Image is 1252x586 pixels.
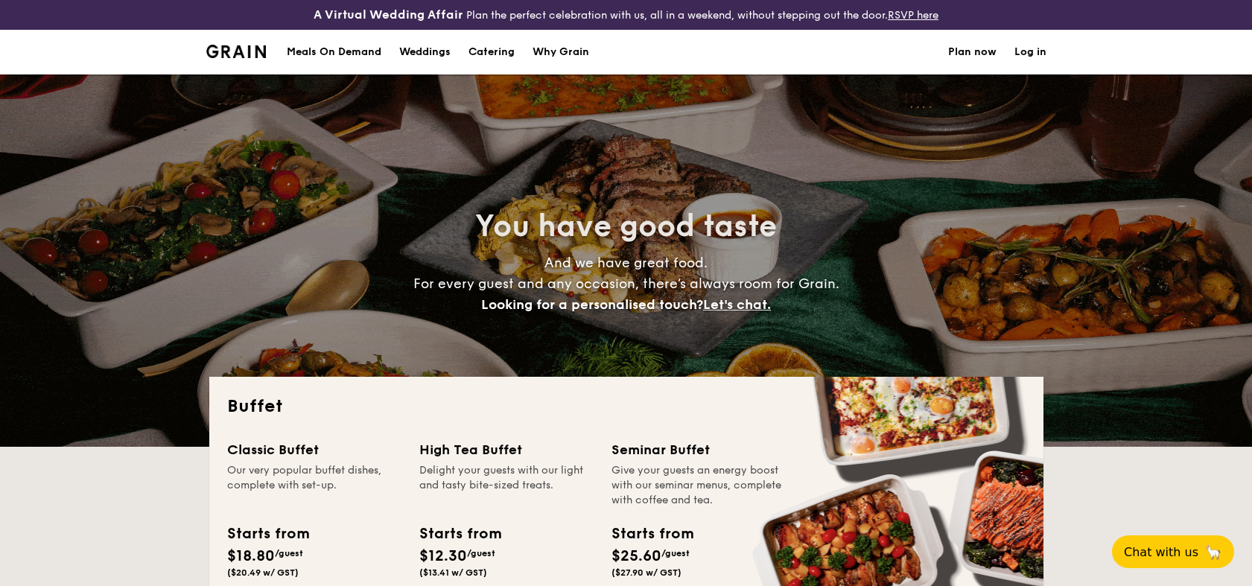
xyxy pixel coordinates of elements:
a: Log in [1014,30,1046,74]
a: Why Grain [524,30,598,74]
span: $18.80 [227,547,275,565]
span: $25.60 [611,547,661,565]
a: Weddings [390,30,460,74]
div: Meals On Demand [287,30,381,74]
h1: Catering [468,30,515,74]
span: Chat with us [1124,545,1198,559]
a: RSVP here [888,9,938,22]
span: /guest [275,548,303,558]
h2: Buffet [227,395,1026,418]
div: Seminar Buffet [611,439,786,460]
div: High Tea Buffet [419,439,594,460]
img: Grain [206,45,267,58]
span: ($20.49 w/ GST) [227,567,299,578]
span: ($13.41 w/ GST) [419,567,487,578]
span: ($27.90 w/ GST) [611,567,681,578]
div: Weddings [399,30,451,74]
div: Classic Buffet [227,439,401,460]
span: /guest [467,548,495,558]
span: Let's chat. [703,296,771,313]
span: Looking for a personalised touch? [481,296,703,313]
div: Delight your guests with our light and tasty bite-sized treats. [419,463,594,511]
div: Starts from [227,523,308,545]
a: Catering [460,30,524,74]
span: $12.30 [419,547,467,565]
div: Starts from [611,523,693,545]
span: 🦙 [1204,544,1222,561]
div: Starts from [419,523,501,545]
a: Plan now [948,30,997,74]
a: Logotype [206,45,267,58]
div: Give your guests an energy boost with our seminar menus, complete with coffee and tea. [611,463,786,511]
div: Our very popular buffet dishes, complete with set-up. [227,463,401,511]
div: Why Grain [533,30,589,74]
div: Plan the perfect celebration with us, all in a weekend, without stepping out the door. [209,6,1043,24]
span: And we have great food. For every guest and any occasion, there’s always room for Grain. [413,255,839,313]
button: Chat with us🦙 [1112,535,1234,568]
h4: A Virtual Wedding Affair [314,6,463,24]
span: /guest [661,548,690,558]
a: Meals On Demand [278,30,390,74]
span: You have good taste [475,208,777,244]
